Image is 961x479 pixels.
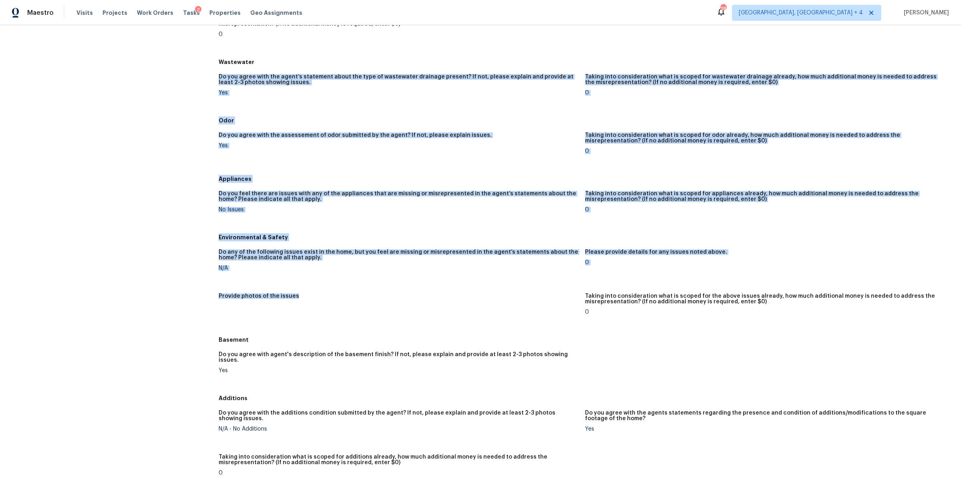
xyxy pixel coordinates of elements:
span: Properties [209,9,241,17]
div: 0 [585,309,945,315]
div: 2 [195,6,201,14]
h5: Taking into consideration what is scoped for additions already, how much additional money is need... [219,454,579,465]
span: Visits [76,9,93,17]
h5: Do any of the following issues exist in the home, but you feel are missing or misrepresented in t... [219,249,579,261]
div: 0 [585,260,945,265]
div: N/A [219,265,579,271]
div: 0 [219,32,579,37]
h5: Do you agree with the agents statements regarding the presence and condition of additions/modific... [585,410,945,421]
span: [PERSON_NAME] [901,9,949,17]
h5: Taking into consideration what is scoped for appliances already, how much additional money is nee... [585,191,945,202]
span: Projects [103,9,127,17]
span: Geo Assignments [250,9,302,17]
div: Yes [219,368,579,373]
div: No Issues [219,207,579,212]
div: Yes [219,143,579,148]
h5: Appliances [219,175,951,183]
div: 0 [585,148,945,154]
h5: Additions [219,394,951,402]
div: 0 [585,90,945,96]
h5: Do you agree with the agent’s statement about the type of wastewater drainage present? If not, pl... [219,74,579,85]
h5: Do you agree with the assessement of odor submitted by the agent? If not, please explain issues. [219,132,492,138]
div: 0 [585,207,945,212]
div: Yes [219,90,579,96]
h5: Do you agree with agent's description of the basement finish? If not, please explain and provide ... [219,352,579,363]
h5: Taking into consideration what is scoped for wastewater drainage already, how much additional mon... [585,74,945,85]
span: [GEOGRAPHIC_DATA], [GEOGRAPHIC_DATA] + 4 [739,9,863,17]
div: 38 [720,5,726,13]
h5: Provide photos of the issues [219,293,299,299]
span: Maestro [27,9,54,17]
div: N/A - No Additions [219,426,579,432]
span: Work Orders [137,9,173,17]
span: Tasks [183,10,200,16]
h5: Do you agree with the additions condition submitted by the agent? If not, please explain and prov... [219,410,579,421]
h5: Basement [219,336,951,344]
h5: Taking into consideration what is scoped for the above issues already, how much additional money ... [585,293,945,305]
h5: Odor [219,116,951,124]
h5: Please provide details for any issues noted above. [585,249,727,255]
div: Yes [585,426,945,432]
h5: Do you feel there are issues with any of the appliances that are missing or misrepresented in the... [219,191,579,202]
div: 0 [219,470,579,476]
h5: Environmental & Safety [219,233,951,241]
h5: Taking into consideration what is scoped for odor already, how much additional money is needed to... [585,132,945,144]
h5: Wastewater [219,58,951,66]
